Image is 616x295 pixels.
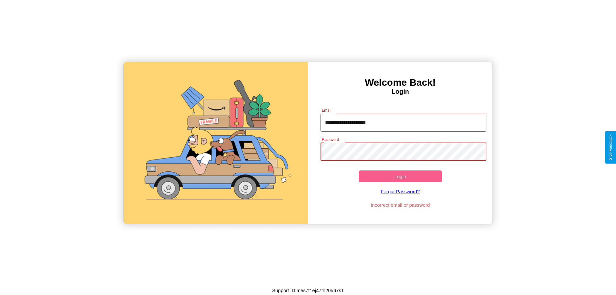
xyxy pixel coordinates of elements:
[322,108,332,113] label: Email
[124,62,308,224] img: gif
[308,77,492,88] h3: Welcome Back!
[272,286,344,295] p: Support ID: mes7t1ej47th20567s1
[359,170,442,182] button: Login
[608,134,613,161] div: Give Feedback
[322,137,339,142] label: Password
[308,88,492,95] h4: Login
[317,201,483,209] p: Incorrect email or password
[317,182,483,201] a: Forgot Password?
